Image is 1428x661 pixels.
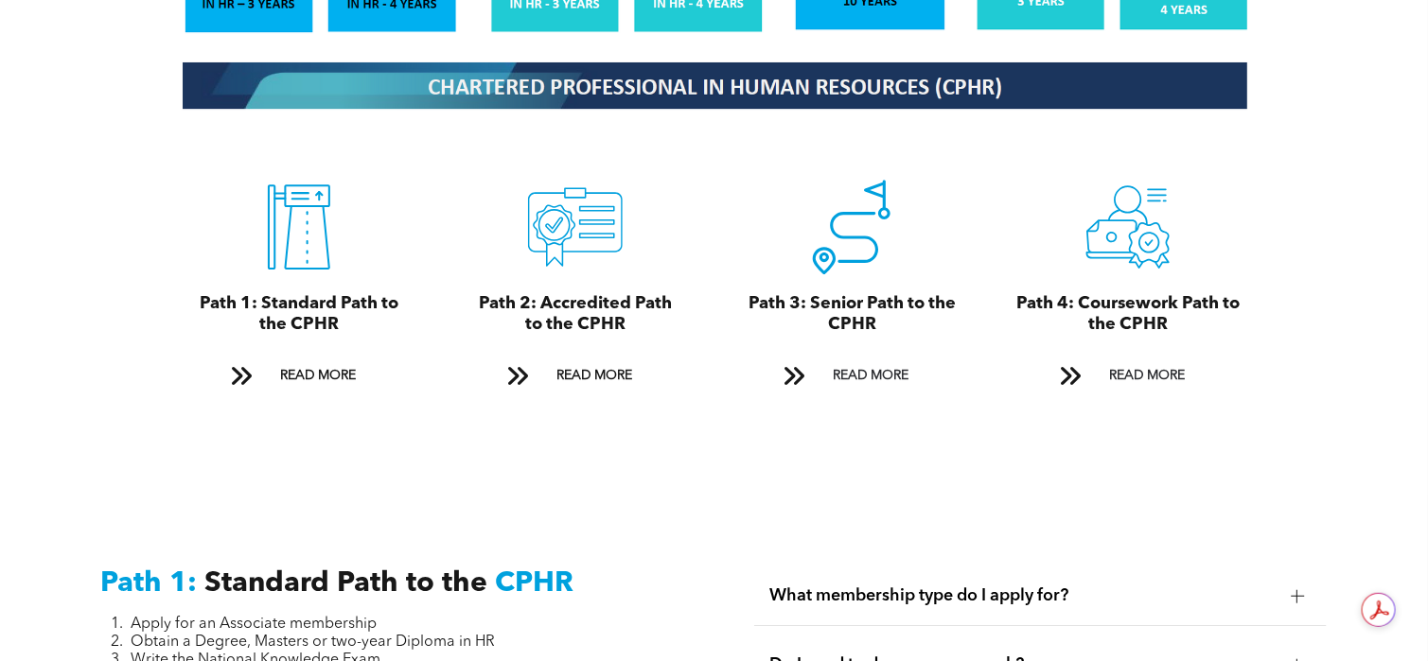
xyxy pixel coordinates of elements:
[200,295,398,333] span: Path 1: Standard Path to the CPHR
[132,635,496,650] span: Obtain a Degree, Masters or two-year Diploma in HR
[273,358,362,393] span: READ MORE
[479,295,672,333] span: Path 2: Accredited Path to the CPHR
[218,358,380,393] a: READ MORE
[494,358,657,393] a: READ MORE
[769,585,1276,606] span: What membership type do I apply for?
[1016,295,1240,333] span: Path 4: Coursework Path to the CPHR
[496,569,574,598] span: CPHR
[101,569,198,598] span: Path 1:
[826,358,915,393] span: READ MORE
[1047,358,1209,393] a: READ MORE
[1102,358,1191,393] span: READ MORE
[749,295,956,333] span: Path 3: Senior Path to the CPHR
[770,358,933,393] a: READ MORE
[132,617,378,632] span: Apply for an Associate membership
[205,569,488,598] span: Standard Path to the
[550,358,639,393] span: READ MORE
